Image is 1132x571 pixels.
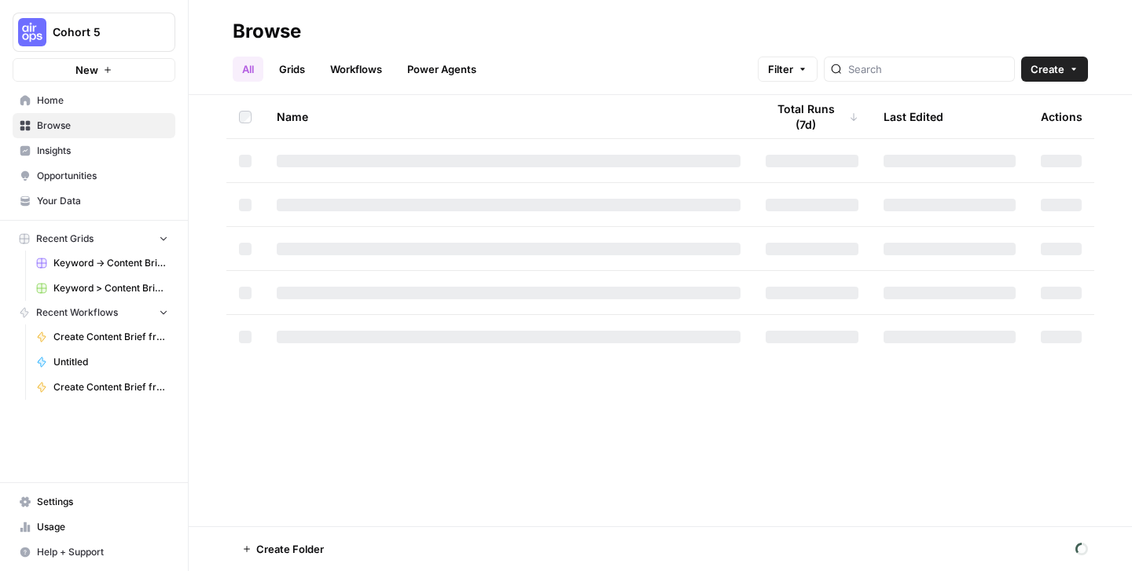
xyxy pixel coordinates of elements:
[13,301,175,324] button: Recent Workflows
[37,520,168,534] span: Usage
[768,61,793,77] span: Filter
[29,251,175,276] a: Keyword -> Content Brief -> Article
[36,232,94,246] span: Recent Grids
[37,144,168,158] span: Insights
[13,514,175,540] a: Usage
[37,93,168,108] span: Home
[270,57,314,82] a: Grids
[256,541,324,557] span: Create Folder
[37,194,168,208] span: Your Data
[766,95,858,138] div: Total Runs (7d)
[233,57,263,82] a: All
[13,489,175,514] a: Settings
[29,324,175,350] a: Create Content Brief from Keyword {[PERSON_NAME]}
[36,306,118,320] span: Recent Workflows
[29,375,175,400] a: Create Content Brief from Keyword
[758,57,818,82] button: Filter
[37,119,168,133] span: Browse
[1041,95,1082,138] div: Actions
[29,350,175,375] a: Untitled
[13,113,175,138] a: Browse
[53,355,168,369] span: Untitled
[233,536,333,562] button: Create Folder
[53,330,168,344] span: Create Content Brief from Keyword {[PERSON_NAME]}
[13,227,175,251] button: Recent Grids
[321,57,391,82] a: Workflows
[53,256,168,270] span: Keyword -> Content Brief -> Article
[53,380,168,394] span: Create Content Brief from Keyword
[13,540,175,565] button: Help + Support
[13,58,175,82] button: New
[13,88,175,113] a: Home
[233,19,301,44] div: Browse
[13,163,175,189] a: Opportunities
[75,62,98,78] span: New
[884,95,943,138] div: Last Edited
[1031,61,1064,77] span: Create
[53,281,168,295] span: Keyword > Content Brief > Article [[PERSON_NAME]]
[53,24,148,40] span: Cohort 5
[18,18,46,46] img: Cohort 5 Logo
[29,276,175,301] a: Keyword > Content Brief > Article [[PERSON_NAME]]
[1021,57,1088,82] button: Create
[13,138,175,163] a: Insights
[398,57,486,82] a: Power Agents
[37,495,168,509] span: Settings
[277,95,741,138] div: Name
[37,169,168,183] span: Opportunities
[13,189,175,214] a: Your Data
[13,13,175,52] button: Workspace: Cohort 5
[37,545,168,559] span: Help + Support
[848,61,1008,77] input: Search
